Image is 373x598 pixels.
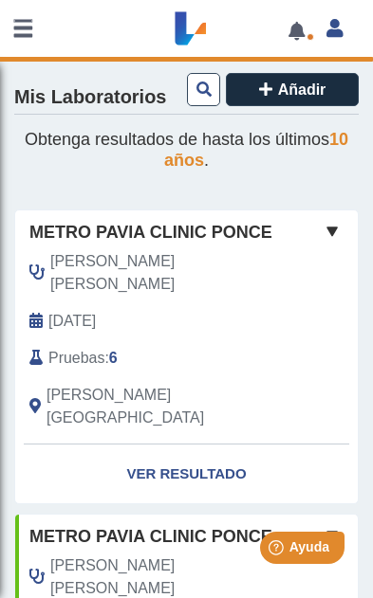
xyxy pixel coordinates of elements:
b: 6 [109,350,118,366]
span: Obtenga resultados de hasta los últimos . [25,130,348,170]
a: Ver Resultado [15,444,358,504]
span: Metro Pavia Clinic Ponce [29,220,272,245]
button: Añadir [226,73,359,106]
span: Ponce, PR [47,384,287,429]
span: 10 años [164,130,348,170]
iframe: Help widget launcher [204,524,352,577]
h4: Mis Laboratorios [14,86,166,109]
span: Añadir [278,82,326,98]
div: : [15,347,301,370]
span: Beauchamp Irizarry, Ana [50,250,287,296]
span: Pruebas [48,347,104,370]
span: Metro Pavia Clinic Ponce [29,524,272,550]
span: 2025-10-07 [48,310,96,333]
